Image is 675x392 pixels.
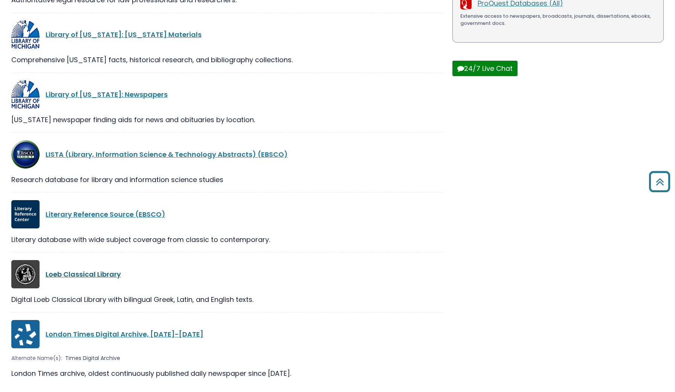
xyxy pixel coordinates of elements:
a: Library of [US_STATE]: [US_STATE] Materials [46,30,202,39]
span: Times Digital Archive [65,354,120,362]
div: Digital Loeb Classical Library with bilingual Greek, Latin, and English texts. [11,294,443,305]
a: Literary Reference Source (EBSCO) [46,210,165,219]
div: Literary database with wide subject coverage from classic to contemporary. [11,234,443,245]
div: London Times archive, oldest continuously published daily newspaper since [DATE]. [11,368,443,378]
span: Alternate Name(s): [11,354,62,362]
a: Library of [US_STATE]: Newspapers [46,90,168,99]
div: Research database for library and information science studies [11,175,443,185]
a: London Times Digital Archive, [DATE]-[DATE] [46,329,203,339]
a: Back to Top [646,175,673,188]
a: LISTA (Library, Information Science & Technology Abstracts) (EBSCO) [46,150,288,159]
div: [US_STATE] newspaper finding aids for news and obituaries by location. [11,115,443,125]
button: 24/7 Live Chat [452,61,518,76]
div: Extensive access to newspapers, broadcasts, journals, dissertations, ebooks, government docs. [460,12,656,27]
div: Comprehensive [US_STATE] facts, historical research, and bibliography collections. [11,55,443,65]
a: Loeb Classical Library [46,269,121,279]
